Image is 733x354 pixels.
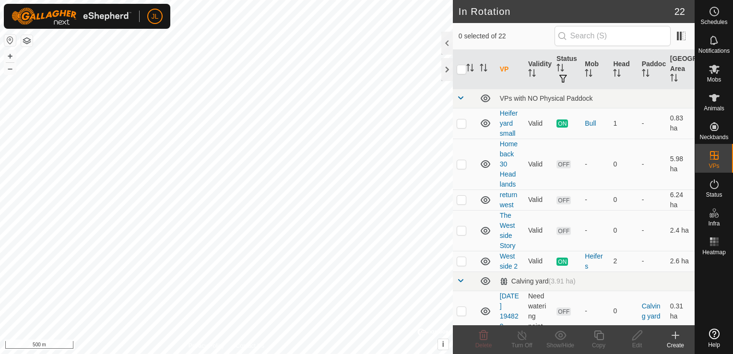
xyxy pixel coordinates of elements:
a: Home back 30 Head lands [500,140,518,188]
a: [DATE] 194829 [500,292,519,330]
td: Valid [524,139,553,189]
span: Schedules [700,19,727,25]
span: Heatmap [702,249,726,255]
span: Status [706,192,722,198]
button: i [438,339,449,350]
span: Neckbands [699,134,728,140]
span: JL [152,12,159,22]
div: Calving yard [500,277,576,285]
td: - [638,108,666,139]
td: - [638,210,666,251]
div: - [585,195,605,205]
th: Status [553,50,581,89]
span: Infra [708,221,720,226]
td: - [638,251,666,271]
div: - [585,159,605,169]
th: Validity [524,50,553,89]
span: Mobs [707,77,721,83]
th: Head [609,50,638,89]
div: Edit [618,341,656,350]
td: 2.4 ha [666,210,695,251]
span: Animals [704,106,724,111]
p-sorticon: Activate to sort [613,71,621,78]
th: [GEOGRAPHIC_DATA] Area [666,50,695,89]
h2: In Rotation [459,6,674,17]
td: 0 [609,291,638,331]
span: OFF [556,160,571,168]
td: 0.83 ha [666,108,695,139]
td: 5.98 ha [666,139,695,189]
td: 0 [609,210,638,251]
div: - [585,225,605,236]
td: 2.6 ha [666,251,695,271]
span: i [442,340,444,348]
td: 2 [609,251,638,271]
div: Heifers [585,251,605,271]
td: Need watering point [524,291,553,331]
td: - [638,189,666,210]
img: Gallagher Logo [12,8,131,25]
a: return west [500,191,518,209]
span: Notifications [698,48,730,54]
a: Contact Us [236,342,264,350]
p-sorticon: Activate to sort [585,71,592,78]
a: The West side Story [500,212,516,249]
td: 0.31 ha [666,291,695,331]
span: ON [556,119,568,128]
td: 0 [609,139,638,189]
td: Valid [524,210,553,251]
button: Map Layers [21,35,33,47]
span: (3.91 ha) [549,277,576,285]
span: VPs [709,163,719,169]
div: Create [656,341,695,350]
div: - [585,306,605,316]
td: 0 [609,189,638,210]
span: Delete [475,342,492,349]
span: OFF [556,196,571,204]
span: OFF [556,227,571,235]
div: VPs with NO Physical Paddock [500,94,691,102]
div: Turn Off [503,341,541,350]
th: VP [496,50,524,89]
th: Paddock [638,50,666,89]
td: Valid [524,108,553,139]
td: 1 [609,108,638,139]
div: Bull [585,118,605,129]
th: Mob [581,50,609,89]
p-sorticon: Activate to sort [466,65,474,73]
button: – [4,63,16,74]
a: Calving yard [642,302,661,320]
p-sorticon: Activate to sort [528,71,536,78]
button: Reset Map [4,35,16,46]
div: Show/Hide [541,341,579,350]
span: 22 [674,4,685,19]
a: Heifer yard small [500,109,518,137]
span: OFF [556,307,571,316]
span: 0 selected of 22 [459,31,555,41]
p-sorticon: Activate to sort [480,65,487,73]
a: Privacy Policy [189,342,225,350]
td: Valid [524,189,553,210]
p-sorticon: Activate to sort [642,71,650,78]
td: Valid [524,251,553,271]
a: Help [695,325,733,352]
input: Search (S) [555,26,671,46]
p-sorticon: Activate to sort [670,75,678,83]
td: 6.24 ha [666,189,695,210]
span: Help [708,342,720,348]
div: Copy [579,341,618,350]
td: - [638,139,666,189]
button: + [4,50,16,62]
p-sorticon: Activate to sort [556,65,564,73]
span: ON [556,258,568,266]
a: West side 2 [500,252,518,270]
